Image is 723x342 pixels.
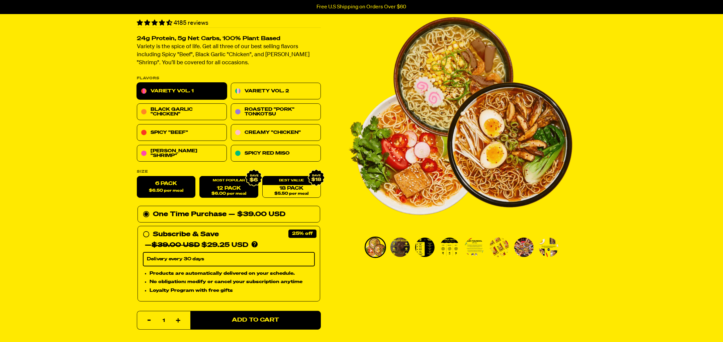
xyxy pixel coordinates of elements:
p: Free U.S Shipping on Orders Over $60 [317,4,406,10]
a: Black Garlic "Chicken" [137,104,227,120]
li: No obligation: modify or cancel your subscription anytime [150,278,315,286]
li: 1 of 8 [348,4,573,229]
span: $6.00 per meal [211,192,246,196]
li: Go to slide 2 [389,237,411,258]
input: quantity [141,311,186,330]
li: Go to slide 8 [538,237,559,258]
label: 6 Pack [137,176,195,198]
a: Spicy Red Miso [231,145,321,162]
del: $39.00 USD [152,242,200,249]
h2: 24g Protein, 5g Net Carbs, 100% Plant Based [137,36,321,42]
button: Add to Cart [190,311,321,330]
a: 12 Pack$6.00 per meal [199,176,258,198]
li: Go to slide 3 [414,237,436,258]
li: Products are automatically delivered on your schedule. [150,270,315,277]
img: Variety Vol. 1 [440,238,459,257]
li: Go to slide 5 [464,237,485,258]
a: Roasted "Pork" Tonkotsu [231,104,321,120]
div: PDP main carousel thumbnails [348,237,573,258]
div: PDP main carousel [348,4,573,229]
img: Variety Vol. 1 [465,238,484,257]
a: Creamy "Chicken" [231,124,321,141]
iframe: Marketing Popup [3,311,71,339]
li: Go to slide 6 [488,237,510,258]
div: — $39.00 USD [229,209,285,220]
img: Variety Vol. 1 [348,4,573,229]
li: Go to slide 7 [513,237,535,258]
a: Spicy "Beef" [137,124,227,141]
span: 4185 reviews [174,20,208,26]
img: Variety Vol. 1 [514,238,534,257]
img: Variety Vol. 1 [390,238,410,257]
a: [PERSON_NAME] "Shrimp" [137,145,227,162]
label: Size [137,170,321,174]
a: 18 Pack$5.50 per meal [262,176,321,198]
li: Go to slide 1 [365,237,386,258]
li: Loyalty Program with free gifts [150,287,315,294]
span: 4.55 stars [137,20,174,26]
img: Variety Vol. 1 [489,238,509,257]
p: Flavors [137,77,321,80]
span: $5.50 per meal [274,192,308,196]
span: Add to Cart [232,318,279,323]
div: One Time Purchase [143,209,315,220]
img: Variety Vol. 1 [539,238,558,257]
p: Variety is the spice of life. Get all three of our best selling flavors including Spicy "Beef", B... [137,43,321,67]
img: Variety Vol. 1 [415,238,435,257]
select: Subscribe & Save —$39.00 USD$29.25 USD Products are automatically delivered on your schedule. No ... [143,252,315,266]
span: $6.50 per meal [149,189,183,193]
div: Subscribe & Save [153,229,219,240]
li: Go to slide 4 [439,237,460,258]
img: Variety Vol. 1 [366,238,385,257]
a: Variety Vol. 1 [137,83,227,100]
a: Variety Vol. 2 [231,83,321,100]
div: — $29.25 USD [145,240,248,251]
